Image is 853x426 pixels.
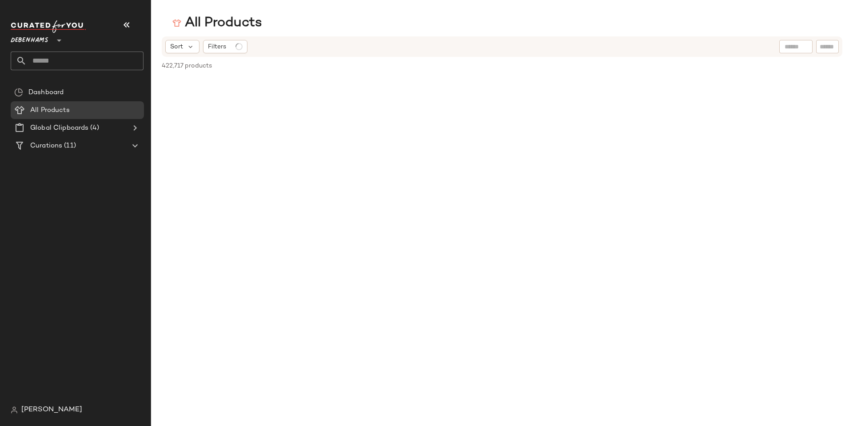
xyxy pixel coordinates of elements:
[28,88,64,98] span: Dashboard
[208,42,226,52] span: Filters
[172,19,181,28] img: svg%3e
[21,405,82,415] span: [PERSON_NAME]
[30,123,88,133] span: Global Clipboards
[14,88,23,97] img: svg%3e
[162,61,212,71] span: 422,717 products
[30,141,62,151] span: Curations
[62,141,76,151] span: (11)
[30,105,70,115] span: All Products
[11,20,86,33] img: cfy_white_logo.C9jOOHJF.svg
[11,406,18,414] img: svg%3e
[11,30,48,46] span: Debenhams
[172,14,262,32] div: All Products
[170,42,183,52] span: Sort
[88,123,99,133] span: (4)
